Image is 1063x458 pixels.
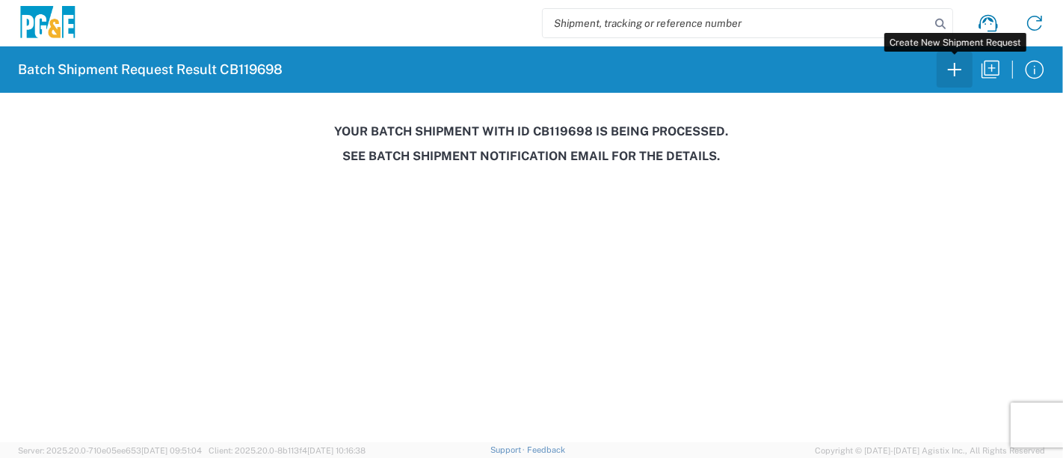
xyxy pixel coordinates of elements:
h2: Batch Shipment Request Result CB119698 [18,61,283,79]
h3: Your batch shipment with id CB119698 is being processed. [10,124,1053,138]
span: Server: 2025.20.0-710e05ee653 [18,446,202,455]
img: pge [18,6,78,41]
span: Client: 2025.20.0-8b113f4 [209,446,366,455]
span: [DATE] 10:16:38 [307,446,366,455]
span: [DATE] 09:51:04 [141,446,202,455]
h3: See Batch Shipment Notification email for the details. [10,149,1053,163]
input: Shipment, tracking or reference number [543,9,930,37]
a: Feedback [527,445,565,454]
a: Support [490,445,528,454]
span: Copyright © [DATE]-[DATE] Agistix Inc., All Rights Reserved [815,444,1045,457]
